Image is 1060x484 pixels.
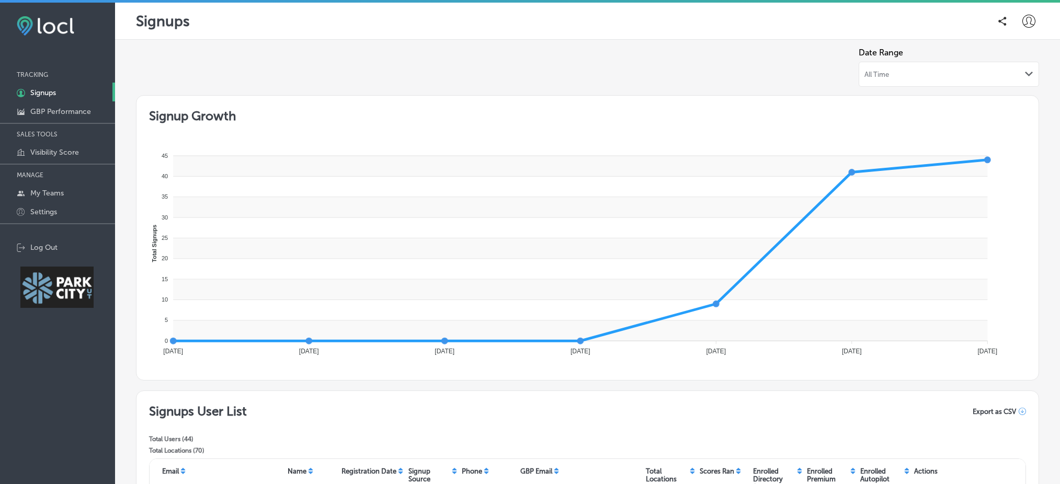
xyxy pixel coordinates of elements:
p: Actions [914,467,938,475]
img: Park City [20,267,94,308]
tspan: 45 [162,153,168,159]
text: Total Signups [151,225,157,262]
tspan: [DATE] [299,348,319,355]
p: My Teams [30,189,64,198]
p: Log Out [30,243,58,252]
p: Total Users ( 44 ) [149,435,247,443]
tspan: 0 [165,338,168,344]
p: Enrolled Autopilot [860,467,903,483]
p: Email [162,467,179,475]
tspan: 20 [162,255,168,261]
tspan: 25 [162,235,168,241]
tspan: 15 [162,276,168,282]
p: Registration Date [341,467,396,475]
p: GBP Performance [30,107,91,116]
p: Visibility Score [30,148,79,157]
tspan: [DATE] [163,348,183,355]
p: Signups [30,88,56,97]
p: Signup Source [408,467,451,483]
tspan: [DATE] [706,348,726,355]
span: All Time [864,71,889,78]
tspan: 5 [165,317,168,324]
p: GBP Email [520,467,552,475]
p: Enrolled Premium [807,467,849,483]
p: Name [288,467,306,475]
p: Total Locations ( 70 ) [149,447,247,454]
tspan: 35 [162,193,168,200]
img: fda3e92497d09a02dc62c9cd864e3231.png [17,16,74,36]
label: Date Range [859,48,1039,57]
tspan: 30 [162,214,168,221]
tspan: [DATE] [435,348,455,355]
p: Scores Ran [700,467,734,475]
p: Total Locations [646,467,688,483]
h2: Signup Growth [149,108,1026,123]
tspan: [DATE] [571,348,590,355]
p: Settings [30,208,57,216]
tspan: [DATE] [842,348,862,355]
h2: Signups User List [149,404,247,419]
p: Signups [136,13,190,30]
p: Phone [462,467,482,475]
span: Export as CSV [973,408,1016,416]
tspan: [DATE] [978,348,998,355]
tspan: 10 [162,296,168,303]
tspan: 40 [162,173,168,179]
